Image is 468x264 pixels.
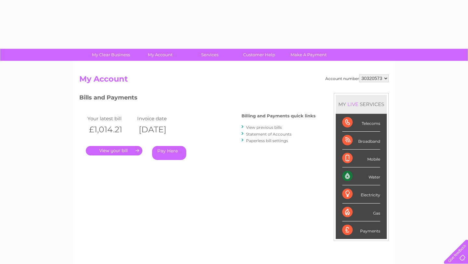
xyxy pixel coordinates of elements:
[342,114,380,132] div: Telecoms
[282,49,335,61] a: Make A Payment
[232,49,286,61] a: Customer Help
[136,114,185,123] td: Invoice date
[246,125,282,130] a: View previous bills
[134,49,187,61] a: My Account
[79,74,389,87] h2: My Account
[342,132,380,150] div: Broadband
[183,49,237,61] a: Services
[342,221,380,239] div: Payments
[342,185,380,203] div: Electricity
[246,132,292,137] a: Statement of Accounts
[86,123,136,136] th: £1,014.21
[152,146,186,160] a: Pay Here
[246,138,288,143] a: Paperless bill settings
[84,49,138,61] a: My Clear Business
[79,93,316,104] h3: Bills and Payments
[136,123,185,136] th: [DATE]
[342,167,380,185] div: Water
[342,150,380,167] div: Mobile
[325,74,389,82] div: Account number
[86,146,142,155] a: .
[346,101,360,107] div: LIVE
[241,113,316,118] h4: Billing and Payments quick links
[336,95,387,113] div: MY SERVICES
[86,114,136,123] td: Your latest bill
[342,204,380,221] div: Gas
